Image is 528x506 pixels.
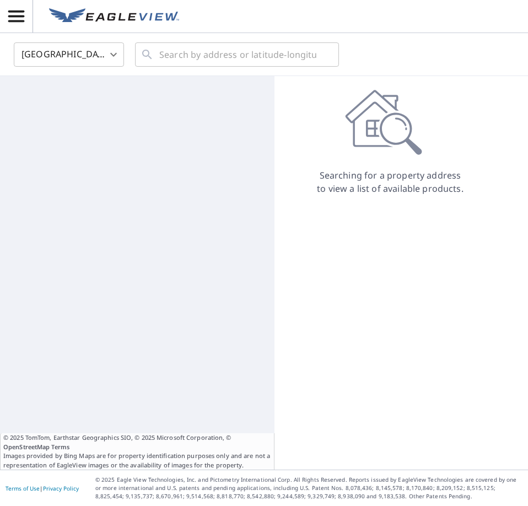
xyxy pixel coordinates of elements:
[3,443,50,451] a: OpenStreetMap
[42,2,186,31] a: EV Logo
[43,485,79,492] a: Privacy Policy
[14,39,124,70] div: [GEOGRAPHIC_DATA]
[95,476,522,500] p: © 2025 Eagle View Technologies, Inc. and Pictometry International Corp. All Rights Reserved. Repo...
[6,485,79,492] p: |
[159,39,316,70] input: Search by address or latitude-longitude
[316,169,464,195] p: Searching for a property address to view a list of available products.
[49,8,179,25] img: EV Logo
[51,443,69,451] a: Terms
[6,485,40,492] a: Terms of Use
[3,433,271,451] span: © 2025 TomTom, Earthstar Geographics SIO, © 2025 Microsoft Corporation, ©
